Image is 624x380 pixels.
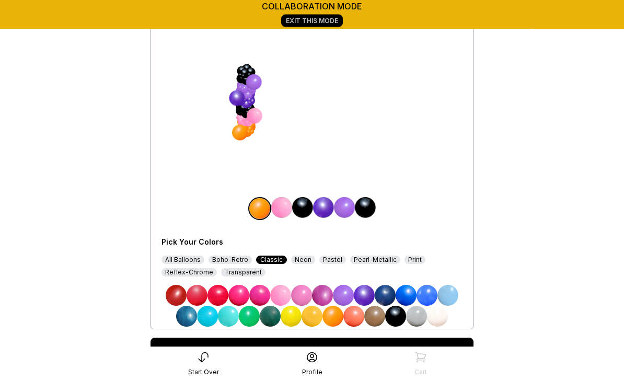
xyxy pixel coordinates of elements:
[161,237,342,248] div: Pick Your Colors
[161,269,217,277] div: Reflex-Chrome
[188,368,219,376] div: Start Over
[319,256,346,264] div: Pastel
[302,368,322,376] div: Profile
[281,15,343,27] a: Exit This Mode
[221,269,265,277] div: Transparent
[291,256,315,264] div: Neon
[414,368,427,376] div: Cart
[151,338,473,363] a: Continue
[161,256,204,264] div: All Balloons
[405,256,425,264] div: Print
[350,256,400,264] div: Pearl-Metallic
[209,256,252,264] div: Boho-Retro
[256,256,287,264] div: Classic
